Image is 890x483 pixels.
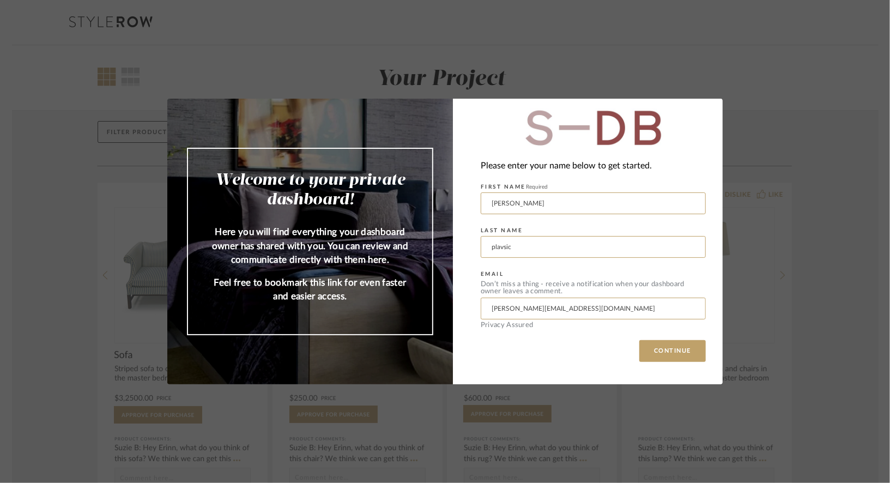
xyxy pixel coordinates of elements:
[210,276,410,304] p: Feel free to bookmark this link for even faster and easier access.
[210,171,410,210] h2: Welcome to your private dashboard!
[481,192,706,214] input: Enter First Name
[481,236,706,258] input: Enter Last Name
[481,281,706,295] div: Don’t miss a thing - receive a notification when your dashboard owner leaves a comment.
[526,184,548,190] span: Required
[481,322,706,329] div: Privacy Assured
[481,159,706,173] div: Please enter your name below to get started.
[481,184,548,190] label: FIRST NAME
[481,298,706,319] input: Enter Email
[210,225,410,267] p: Here you will find everything your dashboard owner has shared with you. You can review and commun...
[639,340,706,362] button: CONTINUE
[481,227,523,234] label: LAST NAME
[481,271,504,277] label: EMAIL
